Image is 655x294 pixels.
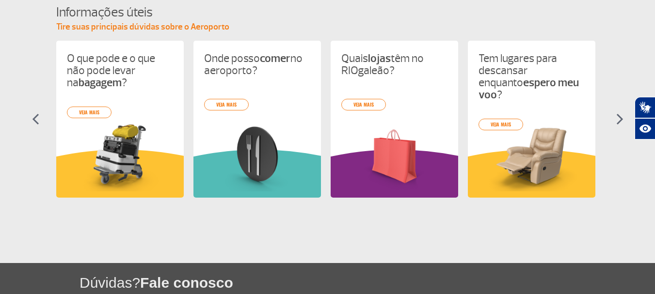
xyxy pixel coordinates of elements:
[204,122,310,191] img: card%20informa%C3%A7%C3%B5es%208.png
[468,150,595,198] img: amareloInformacoesUteis.svg
[67,52,173,89] p: O que pode e o que não pode levar na ?
[368,51,391,65] strong: lojas
[635,118,655,139] button: Abrir recursos assistivos.
[341,52,447,77] p: Quais têm no RIOgaleão?
[56,150,184,198] img: amareloInformacoesUteis.svg
[204,99,249,110] a: veja mais
[635,97,655,118] button: Abrir tradutor de língua de sinais.
[479,122,585,191] img: card%20informa%C3%A7%C3%B5es%204.png
[331,150,458,198] img: roxoInformacoesUteis.svg
[140,275,233,291] span: Fale conosco
[479,76,579,102] strong: espero meu voo
[479,52,585,101] p: Tem lugares para descansar enquanto ?
[635,97,655,139] div: Plugin de acessibilidade da Hand Talk.
[79,76,122,90] strong: bagagem
[260,51,290,65] strong: comer
[80,273,655,293] h1: Dúvidas?
[67,122,173,191] img: card%20informa%C3%A7%C3%B5es%201.png
[341,122,447,191] img: card%20informa%C3%A7%C3%B5es%206.png
[616,113,623,125] img: seta-direita
[193,150,321,198] img: verdeInformacoesUteis.svg
[204,52,310,77] p: Onde posso no aeroporto?
[67,107,112,118] a: veja mais
[479,119,523,130] a: veja mais
[56,21,599,33] p: Tire suas principais dúvidas sobre o Aeroporto
[56,3,599,21] h4: Informações úteis
[32,113,39,125] img: seta-esquerda
[341,99,386,110] a: veja mais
